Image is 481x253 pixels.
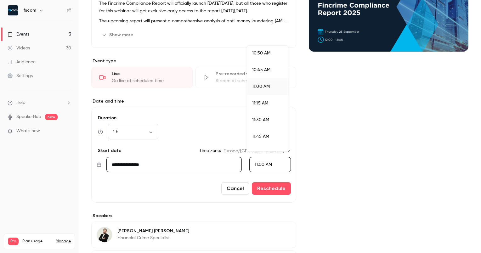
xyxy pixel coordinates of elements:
[252,51,270,55] span: 10:30 AM
[252,151,270,155] span: 12:00 PM
[252,84,270,89] span: 11:00 AM
[252,68,270,72] span: 10:45 AM
[252,134,269,139] span: 11:45 AM
[252,101,268,105] span: 11:15 AM
[252,118,269,122] span: 11:30 AM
